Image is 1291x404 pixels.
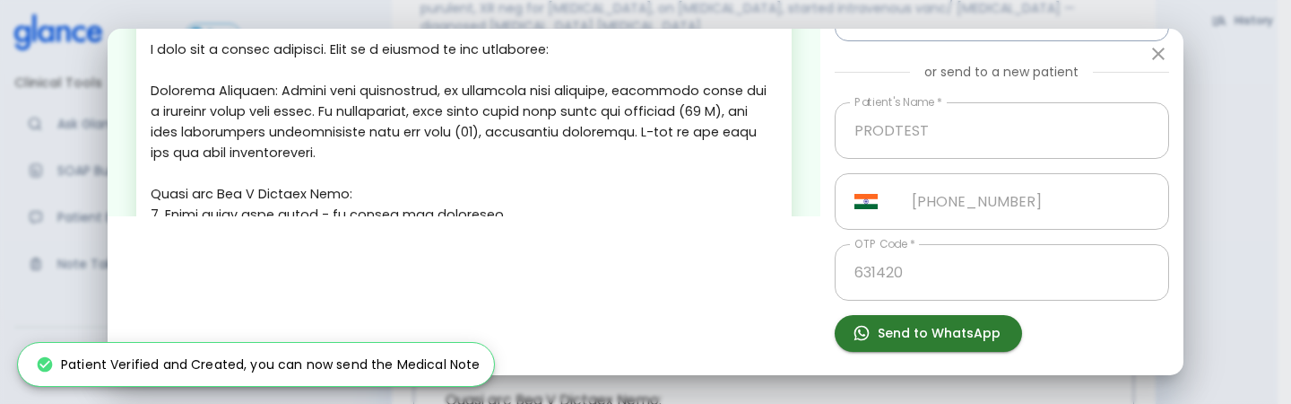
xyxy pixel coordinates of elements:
[892,173,1169,230] input: Enter Patient's WhatsApp Number
[924,63,1079,81] p: or send to a new patient
[854,94,942,110] label: Patient's Name
[835,102,1169,159] input: Enter Patient's Name
[36,348,480,381] div: Patient Verified and Created, you can now send the Medical Note
[854,236,915,251] label: OTP Code
[835,315,1022,352] button: Send to WhatsApp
